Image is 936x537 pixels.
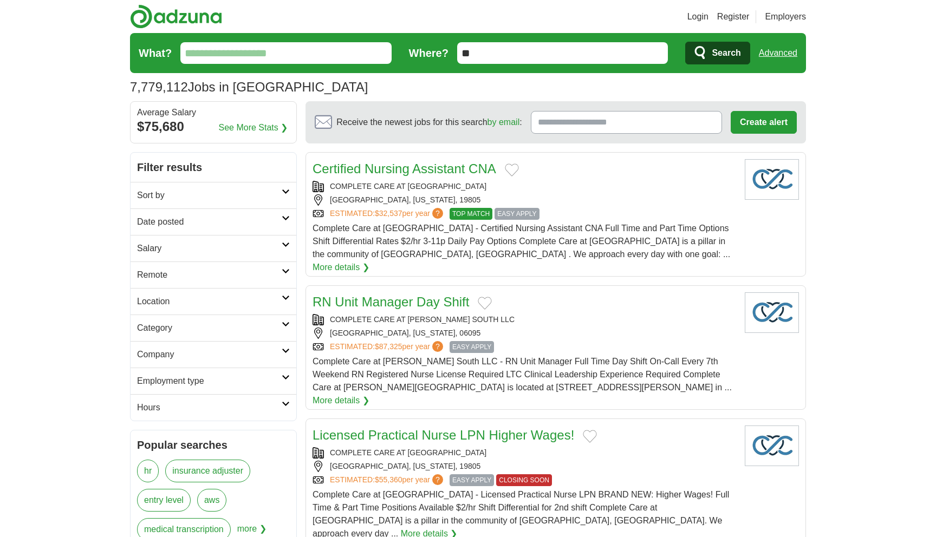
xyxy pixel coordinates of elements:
a: Date posted [131,208,296,235]
a: by email [487,117,520,127]
a: Certified Nursing Assistant CNA [313,161,496,176]
span: $87,325 [375,342,402,351]
h2: Sort by [137,189,282,202]
span: EASY APPLY [450,341,494,353]
div: [GEOGRAPHIC_DATA], [US_STATE], 19805 [313,194,736,206]
span: ? [432,208,443,219]
a: Hours [131,394,296,421]
a: Category [131,315,296,341]
div: [GEOGRAPHIC_DATA], [US_STATE], 06095 [313,328,736,339]
span: Complete Care at [PERSON_NAME] South LLC - RN Unit Manager Full Time Day Shift On-Call Every 7th ... [313,357,732,392]
span: ? [432,474,443,485]
h2: Salary [137,242,282,255]
a: Remote [131,261,296,288]
a: More details ❯ [313,261,369,274]
span: EASY APPLY [495,208,539,220]
div: [GEOGRAPHIC_DATA], [US_STATE], 19805 [313,461,736,472]
img: Company logo [745,292,799,333]
button: Search [685,42,750,64]
button: Add to favorite jobs [478,297,492,310]
a: insurance adjuster [165,460,250,482]
a: Location [131,288,296,315]
span: Receive the newest jobs for this search : [336,116,522,129]
h2: Popular searches [137,437,290,453]
h2: Company [137,348,282,361]
img: Company logo [745,425,799,466]
a: Salary [131,235,296,261]
a: ESTIMATED:$32,537per year? [330,208,445,220]
h2: Remote [137,268,282,281]
a: ESTIMATED:$87,325per year? [330,341,445,353]
div: COMPLETE CARE AT [GEOGRAPHIC_DATA] [313,447,736,459]
span: Search [712,42,740,64]
a: Register [717,10,750,23]
img: Company logo [745,159,799,200]
div: COMPLETE CARE AT [PERSON_NAME] SOUTH LLC [313,314,736,325]
a: Login [687,10,708,23]
span: EASY APPLY [450,474,494,486]
h2: Hours [137,401,282,414]
a: Company [131,341,296,368]
span: TOP MATCH [450,208,492,220]
button: Add to favorite jobs [583,430,597,443]
h2: Location [137,295,282,308]
label: Where? [409,45,448,61]
h2: Category [137,322,282,335]
h1: Jobs in [GEOGRAPHIC_DATA] [130,80,368,94]
h2: Date posted [137,215,282,228]
div: Average Salary [137,108,290,117]
label: What? [139,45,172,61]
a: Employers [765,10,806,23]
span: ? [432,341,443,352]
span: $55,360 [375,475,402,484]
div: $75,680 [137,117,290,136]
span: $32,537 [375,209,402,218]
span: CLOSING SOON [496,474,552,486]
span: 7,779,112 [130,77,188,97]
h2: Employment type [137,375,282,388]
a: Sort by [131,182,296,208]
a: entry level [137,489,191,512]
a: RN Unit Manager Day Shift [313,294,469,309]
div: COMPLETE CARE AT [GEOGRAPHIC_DATA] [313,181,736,192]
a: ESTIMATED:$55,360per year? [330,474,445,486]
a: See More Stats ❯ [219,121,288,134]
img: Adzuna logo [130,4,222,29]
a: Licensed Practical Nurse LPN Higher Wages! [313,428,574,442]
a: Employment type [131,368,296,394]
h2: Filter results [131,153,296,182]
span: Complete Care at [GEOGRAPHIC_DATA] - Certified Nursing Assistant CNA Full Time and Part Time Opti... [313,224,730,259]
a: Advanced [759,42,797,64]
a: aws [197,489,226,512]
a: More details ❯ [313,394,369,407]
button: Add to favorite jobs [505,163,519,176]
a: hr [137,460,159,482]
button: Create alert [731,111,797,134]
